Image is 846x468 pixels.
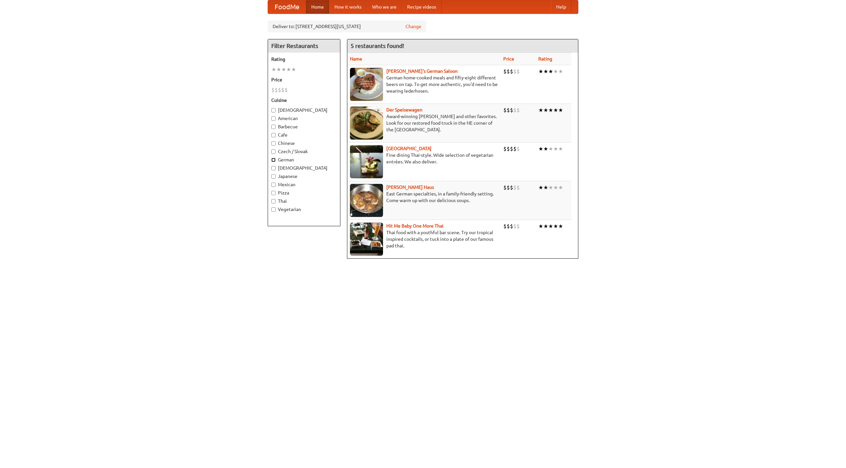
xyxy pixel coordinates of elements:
li: $ [275,86,278,94]
input: Cafe [271,133,276,137]
a: [PERSON_NAME] Haus [386,185,434,190]
input: Japanese [271,174,276,179]
input: [DEMOGRAPHIC_DATA] [271,166,276,170]
input: Barbecue [271,125,276,129]
div: Deliver to: [STREET_ADDRESS][US_STATE] [268,21,426,32]
b: Hit Me Baby One More Thai [386,223,443,229]
a: [GEOGRAPHIC_DATA] [386,146,432,151]
li: $ [503,145,507,152]
li: $ [278,86,281,94]
li: $ [513,184,517,191]
a: How it works [329,0,367,14]
h4: Filter Restaurants [268,39,340,53]
li: $ [513,145,517,152]
img: esthers.jpg [350,68,383,101]
li: ★ [558,106,563,114]
li: ★ [553,145,558,152]
li: $ [281,86,285,94]
a: Recipe videos [402,0,442,14]
li: $ [503,184,507,191]
label: Chinese [271,140,337,147]
input: American [271,116,276,121]
li: ★ [538,145,543,152]
li: $ [517,106,520,114]
li: ★ [553,223,558,230]
li: ★ [543,184,548,191]
a: Who we are [367,0,402,14]
li: $ [510,68,513,75]
li: ★ [291,66,296,73]
img: satay.jpg [350,145,383,178]
li: $ [271,86,275,94]
p: Fine dining Thai-style. Wide selection of vegetarian entrées. We also deliver. [350,152,498,165]
p: East German specialties, in a family-friendly setting. Come warm up with our delicious soups. [350,191,498,204]
li: $ [510,223,513,230]
ng-pluralize: 5 restaurants found! [351,43,404,49]
a: Der Speisewagen [386,107,422,112]
input: German [271,158,276,162]
a: Home [306,0,329,14]
a: Name [350,56,362,62]
li: $ [513,106,517,114]
input: Thai [271,199,276,203]
label: German [271,156,337,163]
li: $ [513,68,517,75]
li: $ [517,145,520,152]
li: ★ [548,106,553,114]
li: $ [507,145,510,152]
li: ★ [558,145,563,152]
li: $ [510,106,513,114]
li: ★ [553,184,558,191]
input: Mexican [271,183,276,187]
li: ★ [543,223,548,230]
li: $ [510,145,513,152]
li: $ [503,223,507,230]
label: Mexican [271,181,337,188]
a: FoodMe [268,0,306,14]
li: ★ [548,223,553,230]
li: ★ [548,184,553,191]
li: ★ [543,145,548,152]
li: $ [507,106,510,114]
label: Barbecue [271,123,337,130]
li: ★ [538,223,543,230]
p: Thai food with a youthful bar scene. Try our tropical inspired cocktails, or tuck into a plate of... [350,229,498,249]
label: American [271,115,337,122]
img: babythai.jpg [350,223,383,256]
li: ★ [281,66,286,73]
input: Vegetarian [271,207,276,212]
li: ★ [538,106,543,114]
label: [DEMOGRAPHIC_DATA] [271,165,337,171]
a: Price [503,56,514,62]
li: $ [507,223,510,230]
label: Thai [271,198,337,204]
h5: Price [271,76,337,83]
li: ★ [558,68,563,75]
li: $ [285,86,288,94]
li: $ [510,184,513,191]
img: kohlhaus.jpg [350,184,383,217]
li: ★ [558,184,563,191]
li: ★ [553,106,558,114]
li: ★ [558,223,563,230]
li: ★ [271,66,276,73]
li: $ [503,106,507,114]
input: Pizza [271,191,276,195]
li: $ [507,184,510,191]
h5: Rating [271,56,337,63]
h5: Cuisine [271,97,337,104]
li: ★ [543,68,548,75]
li: ★ [538,68,543,75]
a: [PERSON_NAME]'s German Saloon [386,68,458,74]
input: [DEMOGRAPHIC_DATA] [271,108,276,112]
li: ★ [276,66,281,73]
a: Rating [538,56,552,62]
li: $ [507,68,510,75]
li: ★ [286,66,291,73]
li: ★ [538,184,543,191]
label: Vegetarian [271,206,337,213]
